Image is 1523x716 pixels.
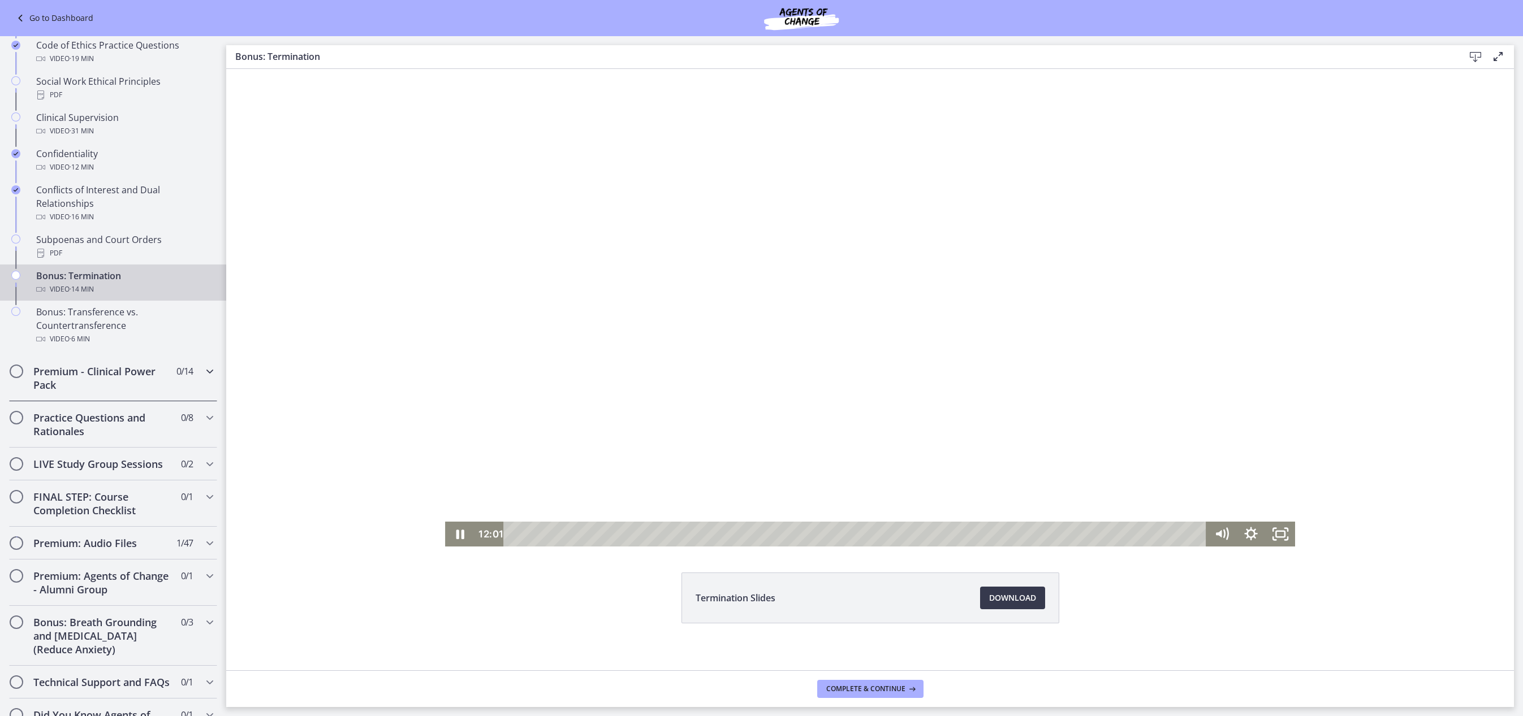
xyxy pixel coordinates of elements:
[14,11,93,25] a: Go to Dashboard
[11,41,20,50] i: Completed
[33,536,171,550] h2: Premium: Audio Files
[734,5,869,32] img: Agents of Change
[1039,453,1069,478] button: Fullscreen
[70,283,94,296] span: · 14 min
[33,490,171,517] h2: FINAL STEP: Course Completion Checklist
[70,124,94,138] span: · 31 min
[33,411,171,438] h2: Practice Questions and Rationales
[33,569,171,596] h2: Premium: Agents of Change - Alumni Group
[235,50,1446,63] h3: Bonus: Termination
[36,269,213,296] div: Bonus: Termination
[1010,453,1039,478] button: Show settings menu
[36,124,213,138] div: Video
[989,591,1036,605] span: Download
[181,615,193,629] span: 0 / 3
[36,160,213,174] div: Video
[70,332,90,346] span: · 6 min
[181,411,193,424] span: 0 / 8
[181,569,193,583] span: 0 / 1
[181,457,193,471] span: 0 / 2
[11,185,20,194] i: Completed
[176,364,193,378] span: 0 / 14
[11,149,20,158] i: Completed
[36,233,213,260] div: Subpoenas and Court Orders
[980,587,1045,609] a: Download
[181,675,193,689] span: 0 / 1
[36,111,213,138] div: Clinical Supervision
[33,675,171,689] h2: Technical Support and FAQs
[36,75,213,102] div: Social Work Ethical Principles
[36,332,213,346] div: Video
[36,88,213,102] div: PDF
[33,615,171,656] h2: Bonus: Breath Grounding and [MEDICAL_DATA] (Reduce Anxiety)
[36,38,213,66] div: Code of Ethics Practice Questions
[176,536,193,550] span: 1 / 47
[33,457,171,471] h2: LIVE Study Group Sessions
[981,453,1010,478] button: Mute
[288,453,973,478] div: Playbar
[70,52,94,66] span: · 19 min
[826,684,905,693] span: Complete & continue
[70,160,94,174] span: · 12 min
[36,147,213,174] div: Confidentiality
[36,52,213,66] div: Video
[226,69,1514,546] iframe: Video Lesson
[33,364,171,392] h2: Premium - Clinical Power Pack
[36,210,213,224] div: Video
[70,210,94,224] span: · 16 min
[36,246,213,260] div: PDF
[36,305,213,346] div: Bonus: Transference vs. Countertransference
[36,283,213,296] div: Video
[36,183,213,224] div: Conflicts of Interest and Dual Relationships
[817,680,924,698] button: Complete & continue
[181,490,193,504] span: 0 / 1
[696,591,775,605] span: Termination Slides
